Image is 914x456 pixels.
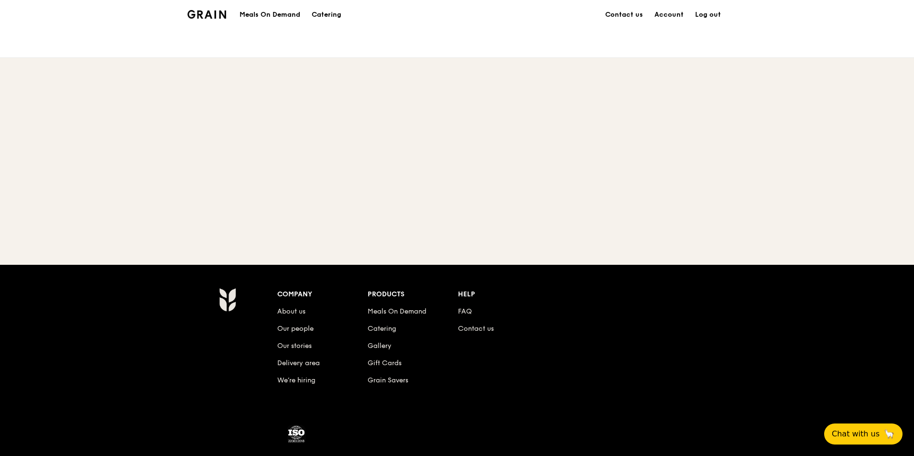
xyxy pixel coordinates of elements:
[187,10,226,19] img: Grain
[277,288,368,301] div: Company
[239,10,300,20] h1: Meals On Demand
[883,428,895,440] span: 🦙
[458,325,494,333] a: Contact us
[287,424,306,444] img: ISO Certified
[368,288,458,301] div: Products
[312,0,341,29] div: Catering
[368,342,392,350] a: Gallery
[832,428,880,440] span: Chat with us
[277,325,314,333] a: Our people
[368,359,402,367] a: Gift Cards
[824,423,903,445] button: Chat with us🦙
[306,0,347,29] a: Catering
[599,0,649,29] a: Contact us
[277,307,305,315] a: About us
[234,10,306,20] a: Meals On Demand
[689,0,727,29] a: Log out
[368,376,408,384] a: Grain Savers
[277,342,312,350] a: Our stories
[649,0,689,29] a: Account
[458,288,548,301] div: Help
[219,288,236,312] img: Grain
[277,376,316,384] a: We’re hiring
[277,359,320,367] a: Delivery area
[368,325,396,333] a: Catering
[368,307,426,315] a: Meals On Demand
[458,307,472,315] a: FAQ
